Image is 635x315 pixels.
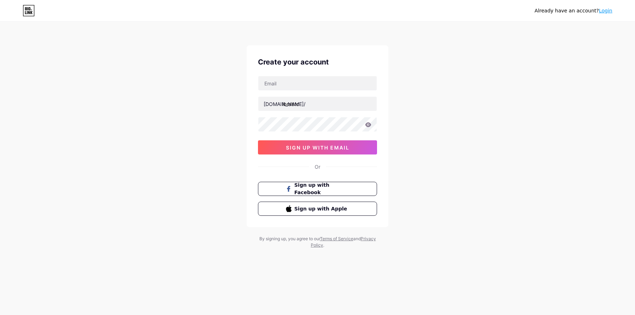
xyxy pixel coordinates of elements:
[258,76,377,90] input: Email
[294,181,349,196] span: Sign up with Facebook
[258,182,377,196] button: Sign up with Facebook
[286,145,349,151] span: sign up with email
[315,163,320,170] div: Or
[264,100,305,108] div: [DOMAIN_NAME]/
[258,140,377,154] button: sign up with email
[535,7,612,15] div: Already have an account?
[258,57,377,67] div: Create your account
[258,97,377,111] input: username
[257,236,378,248] div: By signing up, you agree to our and .
[258,202,377,216] button: Sign up with Apple
[599,8,612,13] a: Login
[294,205,349,213] span: Sign up with Apple
[320,236,353,241] a: Terms of Service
